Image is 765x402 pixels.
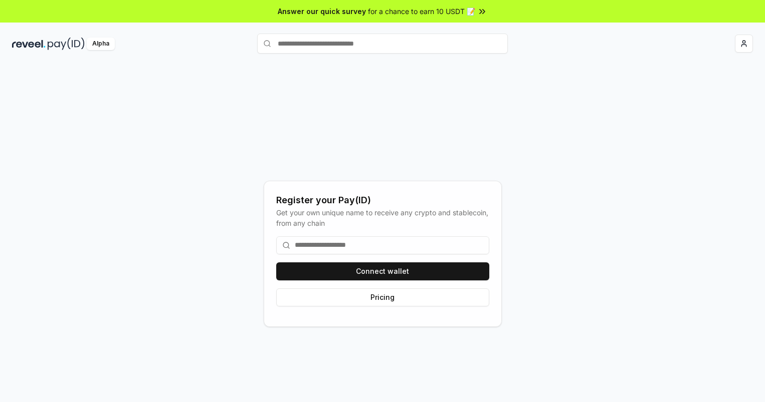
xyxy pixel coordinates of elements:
div: Alpha [87,38,115,50]
div: Register your Pay(ID) [276,193,489,207]
div: Get your own unique name to receive any crypto and stablecoin, from any chain [276,207,489,228]
span: Answer our quick survey [278,6,366,17]
button: Pricing [276,288,489,306]
button: Connect wallet [276,262,489,280]
img: pay_id [48,38,85,50]
span: for a chance to earn 10 USDT 📝 [368,6,475,17]
img: reveel_dark [12,38,46,50]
